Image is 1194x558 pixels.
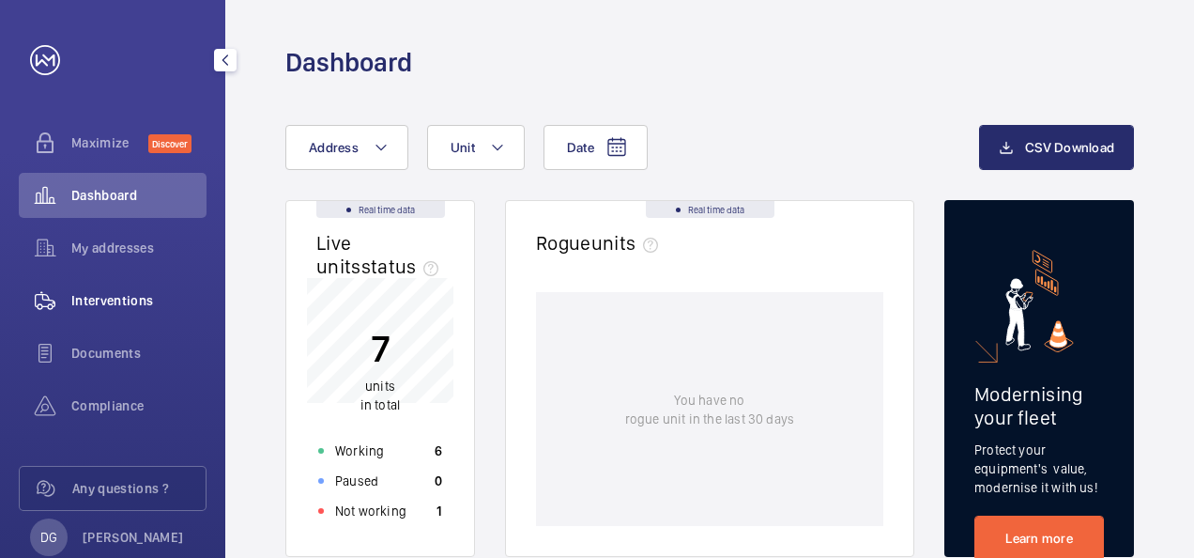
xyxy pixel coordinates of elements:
p: 0 [435,472,442,490]
p: 6 [435,442,442,460]
span: Dashboard [71,186,207,205]
p: in total [360,377,400,414]
span: My addresses [71,239,207,257]
button: Address [285,125,408,170]
h2: Rogue [536,231,666,255]
p: DG [40,528,57,547]
p: Not working [335,502,406,520]
p: Working [335,442,384,460]
p: 1 [436,502,442,520]
span: Documents [71,344,207,363]
span: units [365,379,395,394]
p: 7 [360,325,400,372]
p: Protect your equipment's value, modernise it with us! [974,441,1104,497]
h1: Dashboard [285,45,412,80]
span: Any questions ? [72,479,206,498]
p: [PERSON_NAME] [83,528,184,547]
span: status [361,255,447,278]
button: Date [543,125,648,170]
p: Paused [335,472,378,490]
img: marketing-card.svg [1005,250,1074,352]
h2: Modernising your fleet [974,382,1104,429]
div: Real time data [316,201,445,218]
span: units [591,231,666,255]
span: Address [309,140,359,155]
span: Unit [451,140,475,155]
span: Interventions [71,291,207,310]
button: Unit [427,125,525,170]
button: CSV Download [979,125,1134,170]
p: You have no rogue unit in the last 30 days [625,391,794,428]
div: Real time data [646,201,774,218]
span: Compliance [71,396,207,415]
span: Date [567,140,594,155]
span: Maximize [71,133,148,152]
span: Discover [148,134,191,153]
span: CSV Download [1025,140,1114,155]
h2: Live units [316,231,446,278]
